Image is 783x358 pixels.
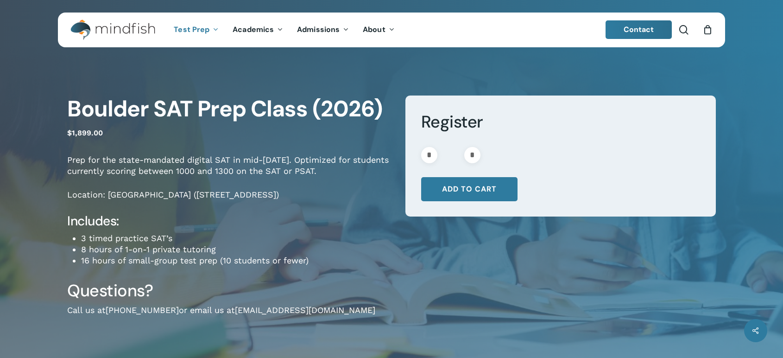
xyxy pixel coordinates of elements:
a: [EMAIL_ADDRESS][DOMAIN_NAME] [235,305,375,315]
span: About [363,25,385,34]
a: Academics [226,26,290,34]
span: Academics [233,25,274,34]
p: Location: [GEOGRAPHIC_DATA] ([STREET_ADDRESS]) [67,189,391,213]
button: Add to cart [421,177,518,201]
span: Admissions [297,25,340,34]
h4: Includes: [67,213,391,230]
li: 8 hours of 1-on-1 private tutoring [81,244,391,255]
a: About [356,26,402,34]
p: Call us at or email us at [67,305,391,328]
li: 16 hours of small-group test prep (10 students or fewer) [81,255,391,266]
header: Main Menu [58,13,725,47]
h1: Boulder SAT Prep Class (2026) [67,96,391,122]
a: Contact [606,20,672,39]
bdi: 1,899.00 [67,128,103,137]
p: Prep for the state-mandated digital SAT in mid-[DATE]. Optimized for students currently scoring b... [67,154,391,189]
span: Test Prep [174,25,209,34]
span: Contact [624,25,654,34]
h3: Questions? [67,280,391,301]
input: Product quantity [440,147,461,163]
a: Test Prep [167,26,226,34]
nav: Main Menu [167,13,401,47]
h3: Register [421,111,701,133]
li: 3 timed practice SAT’s [81,233,391,244]
a: Cart [702,25,713,35]
a: [PHONE_NUMBER] [106,305,179,315]
span: $ [67,128,72,137]
a: Admissions [290,26,356,34]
